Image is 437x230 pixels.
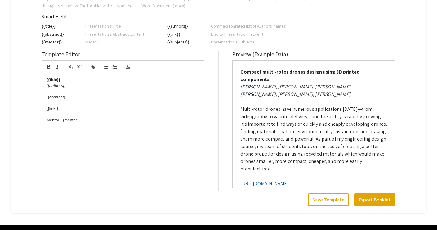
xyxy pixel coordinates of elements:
td: {{title}} [42,22,85,30]
td: {{authors}} [167,22,211,30]
td: {{mentor}} [42,38,85,46]
a: [URL][DOMAIN_NAME] [240,180,289,187]
td: Presentation's Title [85,22,164,30]
button: Save Template [308,193,349,206]
td: Presentation's Abstract content [85,30,164,38]
em: {{authors}} [47,83,66,88]
td: Comma-separated list of Authors' names [211,22,290,30]
p: {{link}} [47,106,200,111]
td: {{link}} [167,30,211,38]
p: Mentor: {{mentor}} [47,117,200,123]
iframe: Chat [5,202,26,225]
button: Export Booklet [354,193,395,206]
strong: Compact multi-rotor drones design using 3D printed components [240,69,359,83]
p: Multi-rotor drones have numerous applications [DATE]—from videography to vaccine delivery—and the... [240,106,387,173]
p: {{abstract}} [47,94,200,100]
strong: {{title}} [47,77,60,82]
td: {{subjects}} [167,38,211,46]
h2: Preview (Example Data) [232,51,395,58]
td: {{abstract}} [42,30,85,38]
h2: Template Editor [42,51,205,58]
td: Presentation's Subjects [211,38,290,46]
h3: Smart Fields [42,14,395,20]
td: Mentor [85,38,164,46]
em: [PERSON_NAME], [PERSON_NAME], [PERSON_NAME], [PERSON_NAME], [PERSON_NAME], [PERSON_NAME] [240,83,351,97]
td: Link to Presentation in Event [211,30,290,38]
